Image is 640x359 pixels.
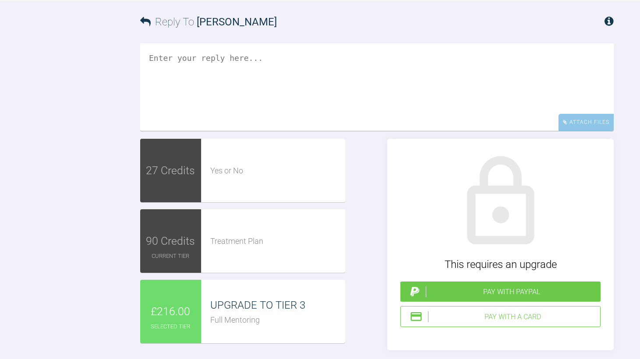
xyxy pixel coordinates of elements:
[146,232,195,250] span: 90 Credits
[140,14,277,30] h3: Reply To
[210,165,346,177] div: Yes or No
[210,314,346,327] div: Full Mentoring
[210,235,346,248] div: Treatment Plan
[559,114,614,131] div: Attach Files
[428,311,597,323] div: Pay with a Card
[197,16,277,28] span: [PERSON_NAME]
[408,285,421,298] img: paypal.a7a4ce45.svg
[410,310,423,323] img: stripeIcon.ae7d7783.svg
[450,152,551,253] img: lock.6dc949b6.svg
[426,286,597,298] div: Pay with PayPal
[400,256,601,273] div: This requires an upgrade
[210,299,305,311] span: UPGRADE TO TIER 3
[151,303,190,320] span: £216.00
[146,162,195,179] span: 27 Credits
